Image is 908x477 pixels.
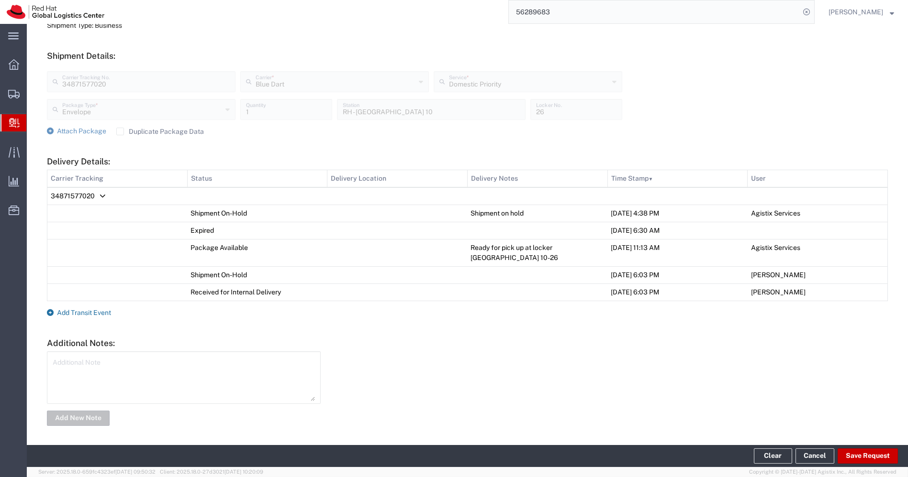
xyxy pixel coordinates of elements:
[38,469,156,475] span: Server: 2025.18.0-659fc4323ef
[187,266,327,283] td: Shipment On-Hold
[467,239,607,266] td: Ready for pick up at locker [GEOGRAPHIC_DATA] 10-26
[828,6,895,18] button: [PERSON_NAME]
[160,469,263,475] span: Client: 2025.18.0-27d3021
[187,170,327,187] th: Status
[7,5,104,19] img: logo
[748,266,888,283] td: [PERSON_NAME]
[115,469,156,475] span: [DATE] 09:50:32
[748,239,888,266] td: Agistix Services
[749,468,897,476] span: Copyright © [DATE]-[DATE] Agistix Inc., All Rights Reserved
[467,170,607,187] th: Delivery Notes
[327,170,468,187] th: Delivery Location
[838,448,898,464] button: Save Request
[116,128,204,135] label: Duplicate Package Data
[47,170,188,187] th: Carrier Tracking
[187,205,327,222] td: Shipment On-Hold
[754,448,792,464] button: Clear
[57,127,106,135] span: Attach Package
[748,170,888,187] th: User
[607,170,748,187] th: Time Stamp
[187,222,327,239] td: Expired
[607,266,748,283] td: [DATE] 6:03 PM
[829,7,883,17] span: Nilesh Shinde
[467,205,607,222] td: Shipment on hold
[187,239,327,266] td: Package Available
[748,283,888,301] td: [PERSON_NAME]
[224,469,263,475] span: [DATE] 10:20:09
[47,51,888,61] h5: Shipment Details:
[187,283,327,301] td: Received for Internal Delivery
[47,156,888,166] h5: Delivery Details:
[509,0,800,23] input: Search for shipment number, reference number
[607,283,748,301] td: [DATE] 6:03 PM
[607,222,748,239] td: [DATE] 6:30 AM
[607,239,748,266] td: [DATE] 11:13 AM
[796,448,834,464] a: Cancel
[47,170,888,301] table: Delivery Details:
[57,309,111,316] span: Add Transit Event
[51,192,95,200] span: 34871577020
[607,205,748,222] td: [DATE] 4:38 PM
[47,21,462,31] div: Shipment Type: Business
[748,205,888,222] td: Agistix Services
[47,338,888,348] h5: Additional Notes:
